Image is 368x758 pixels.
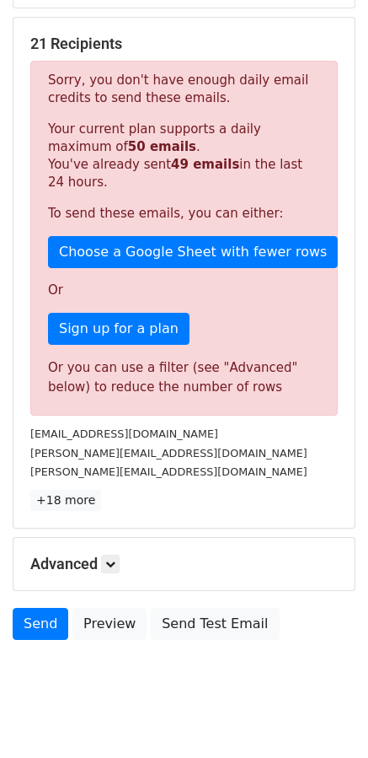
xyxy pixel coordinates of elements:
[48,358,320,396] div: Or you can use a filter (see "Advanced" below) to reduce the number of rows
[128,139,196,154] strong: 50 emails
[151,608,279,640] a: Send Test Email
[48,313,189,345] a: Sign up for a plan
[30,427,218,440] small: [EMAIL_ADDRESS][DOMAIN_NAME]
[284,677,368,758] iframe: Chat Widget
[48,205,320,223] p: To send these emails, you can either:
[30,35,338,53] h5: 21 Recipients
[30,490,101,511] a: +18 more
[30,555,338,573] h5: Advanced
[171,157,239,172] strong: 49 emails
[72,608,147,640] a: Preview
[48,236,338,268] a: Choose a Google Sheet with fewer rows
[48,121,320,191] p: Your current plan supports a daily maximum of . You've already sent in the last 24 hours.
[48,282,320,299] p: Or
[30,447,307,460] small: [PERSON_NAME][EMAIL_ADDRESS][DOMAIN_NAME]
[30,465,307,478] small: [PERSON_NAME][EMAIL_ADDRESS][DOMAIN_NAME]
[13,608,68,640] a: Send
[48,72,320,107] p: Sorry, you don't have enough daily email credits to send these emails.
